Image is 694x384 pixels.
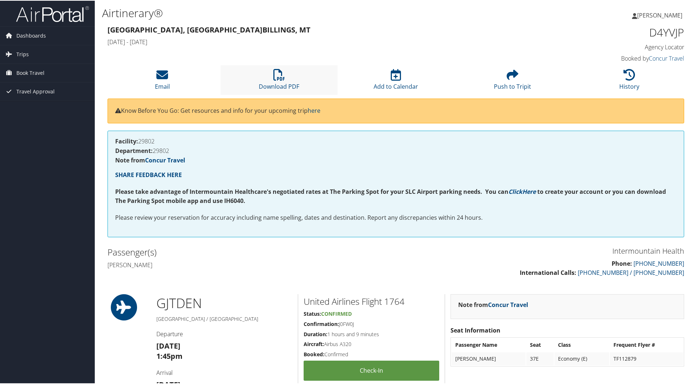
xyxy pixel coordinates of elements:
th: Frequent Flyer # [610,338,683,351]
img: airportal-logo.png [16,5,89,22]
span: Travel Approval [16,82,55,100]
a: Concur Travel [488,300,528,308]
h2: Passenger(s) [108,245,390,258]
strong: [GEOGRAPHIC_DATA], [GEOGRAPHIC_DATA] Billings, MT [108,24,311,34]
span: Trips [16,45,29,63]
a: Here [522,187,536,195]
strong: Note from [115,155,185,164]
td: 37E [526,352,554,365]
strong: [DATE] [156,340,180,350]
strong: Phone: [612,259,632,267]
a: SHARE FEEDBACK HERE [115,170,182,178]
span: Confirmed [321,310,352,316]
h5: Airbus A320 [304,340,439,347]
h1: D4YVJP [548,24,684,39]
strong: Status: [304,310,321,316]
a: Email [155,72,170,90]
a: Concur Travel [649,54,684,62]
span: [PERSON_NAME] [637,11,682,19]
td: [PERSON_NAME] [452,352,526,365]
h4: Agency Locator [548,42,684,50]
a: Add to Calendar [374,72,418,90]
a: [PHONE_NUMBER] [633,259,684,267]
th: Class [554,338,609,351]
h5: [GEOGRAPHIC_DATA] / [GEOGRAPHIC_DATA] [156,315,292,322]
a: [PHONE_NUMBER] / [PHONE_NUMBER] [578,268,684,276]
h5: 1 hours and 9 minutes [304,330,439,337]
p: Know Before You Go: Get resources and info for your upcoming trip [115,105,677,115]
h4: Booked by [548,54,684,62]
strong: 1:45pm [156,350,183,360]
a: here [308,106,320,114]
h1: GJT DEN [156,293,292,312]
strong: Booked: [304,350,324,357]
a: Download PDF [259,72,299,90]
h5: Confirmed [304,350,439,357]
strong: Please take advantage of Intermountain Healthcare's negotiated rates at The Parking Spot for your... [115,187,508,195]
a: Check-in [304,360,439,380]
strong: Confirmation: [304,320,339,327]
strong: Note from [458,300,528,308]
span: Dashboards [16,26,46,44]
strong: Aircraft: [304,340,324,347]
h4: 29802 [115,147,677,153]
th: Seat [526,338,554,351]
h1: Airtinerary® [102,5,494,20]
a: Click [508,187,522,195]
td: Economy (E) [554,352,609,365]
span: Book Travel [16,63,44,81]
strong: Facility: [115,137,138,145]
a: Concur Travel [145,155,185,164]
strong: Duration: [304,330,327,337]
strong: International Calls: [520,268,576,276]
th: Passenger Name [452,338,526,351]
h3: Intermountain Health [401,245,684,256]
h4: [DATE] - [DATE] [108,37,537,45]
strong: Department: [115,146,153,154]
a: Push to Tripit [494,72,531,90]
h4: Departure [156,329,292,337]
h2: United Airlines Flight 1764 [304,295,439,307]
h4: Arrival [156,368,292,376]
strong: Seat Information [451,326,500,334]
a: History [619,72,639,90]
h4: 29802 [115,138,677,143]
a: [PERSON_NAME] [632,4,690,26]
h5: J0FW0J [304,320,439,327]
p: Please review your reservation for accuracy including name spelling, dates and destination. Repor... [115,212,677,222]
td: TF112879 [610,352,683,365]
h4: [PERSON_NAME] [108,260,390,268]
